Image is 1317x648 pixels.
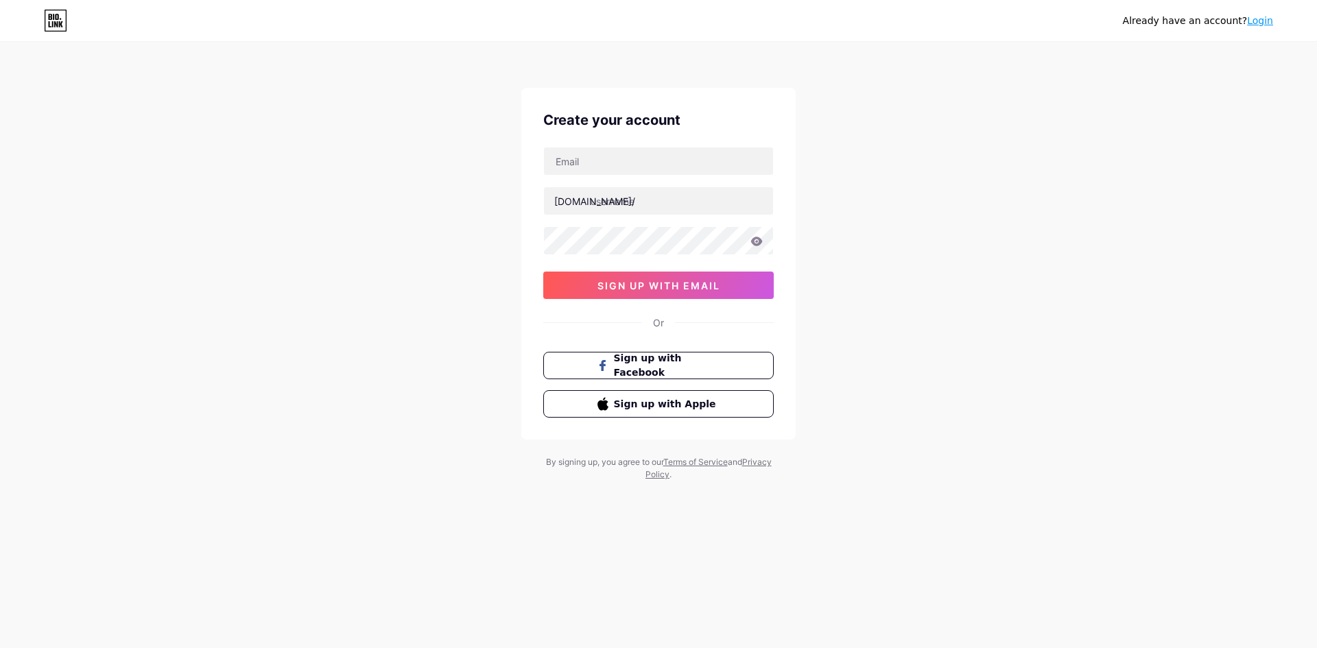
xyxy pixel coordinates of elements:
a: Terms of Service [663,457,728,467]
span: sign up with email [597,280,720,291]
div: Create your account [543,110,774,130]
span: Sign up with Apple [614,397,720,411]
button: Sign up with Apple [543,390,774,418]
button: sign up with email [543,272,774,299]
div: By signing up, you agree to our and . [542,456,775,481]
div: Or [653,315,664,330]
span: Sign up with Facebook [614,351,720,380]
button: Sign up with Facebook [543,352,774,379]
input: Email [544,147,773,175]
div: Already have an account? [1123,14,1273,28]
a: Login [1247,15,1273,26]
input: username [544,187,773,215]
div: [DOMAIN_NAME]/ [554,194,635,208]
